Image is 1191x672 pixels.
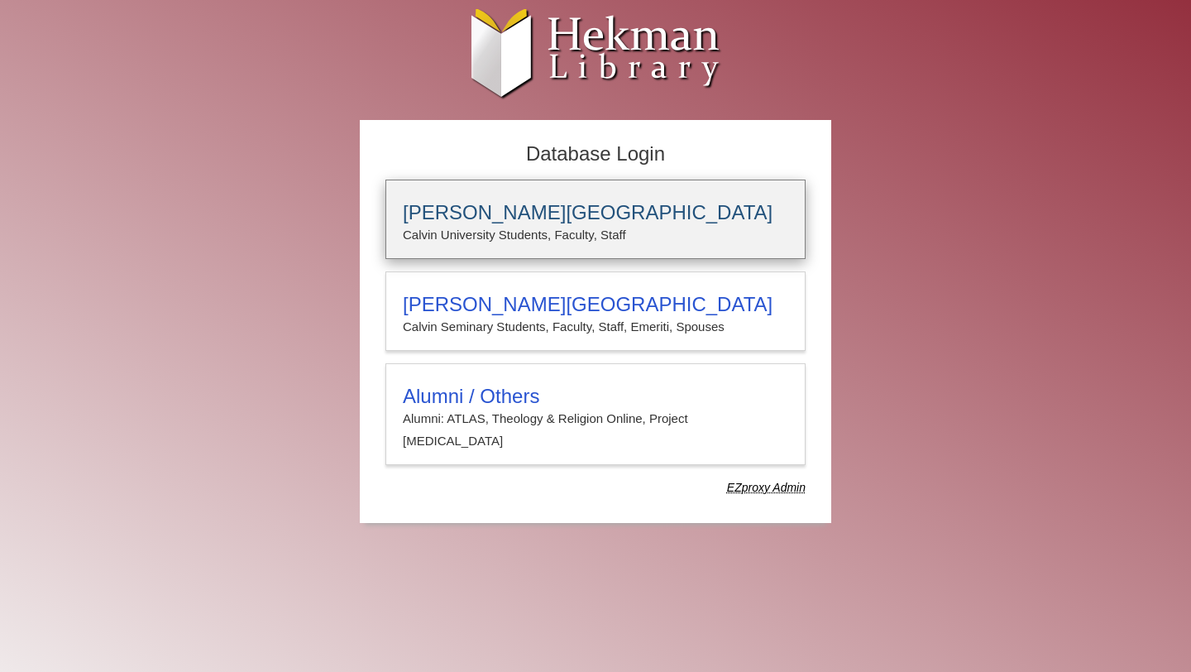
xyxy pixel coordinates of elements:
h3: [PERSON_NAME][GEOGRAPHIC_DATA] [403,293,788,316]
h2: Database Login [377,137,814,171]
h3: [PERSON_NAME][GEOGRAPHIC_DATA] [403,201,788,224]
a: [PERSON_NAME][GEOGRAPHIC_DATA]Calvin University Students, Faculty, Staff [385,180,806,259]
h3: Alumni / Others [403,385,788,408]
p: Calvin Seminary Students, Faculty, Staff, Emeriti, Spouses [403,316,788,338]
a: [PERSON_NAME][GEOGRAPHIC_DATA]Calvin Seminary Students, Faculty, Staff, Emeriti, Spouses [385,271,806,351]
p: Calvin University Students, Faculty, Staff [403,224,788,246]
dfn: Use Alumni login [727,481,806,494]
summary: Alumni / OthersAlumni: ATLAS, Theology & Religion Online, Project [MEDICAL_DATA] [403,385,788,452]
p: Alumni: ATLAS, Theology & Religion Online, Project [MEDICAL_DATA] [403,408,788,452]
